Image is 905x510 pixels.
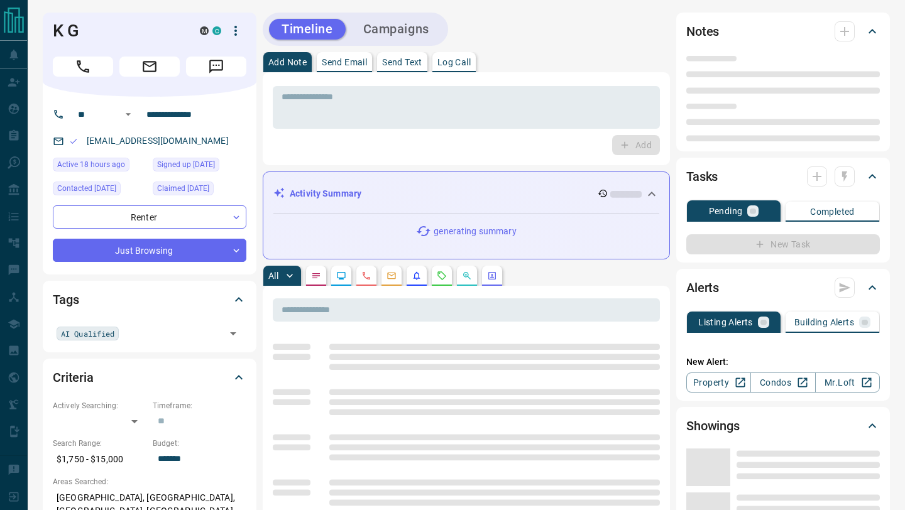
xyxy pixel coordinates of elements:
[351,19,442,40] button: Campaigns
[53,285,246,315] div: Tags
[487,271,497,281] svg: Agent Actions
[686,21,719,41] h2: Notes
[53,438,146,449] p: Search Range:
[750,372,815,393] a: Condos
[157,158,215,171] span: Signed up [DATE]
[437,271,447,281] svg: Requests
[53,57,113,77] span: Call
[434,225,516,238] p: generating summary
[212,26,221,35] div: condos.ca
[153,158,246,175] div: Fri Mar 17 2017
[686,161,880,192] div: Tasks
[686,16,880,46] div: Notes
[686,411,880,441] div: Showings
[273,182,659,205] div: Activity Summary
[437,58,471,67] p: Log Call
[53,182,146,199] div: Thu Oct 09 2025
[815,372,880,393] a: Mr.Loft
[268,271,278,280] p: All
[698,318,753,327] p: Listing Alerts
[686,166,718,187] h2: Tasks
[153,400,246,411] p: Timeframe:
[686,273,880,303] div: Alerts
[462,271,472,281] svg: Opportunities
[53,367,94,388] h2: Criteria
[311,271,321,281] svg: Notes
[53,476,246,487] p: Areas Searched:
[686,355,880,369] p: New Alert:
[53,290,79,310] h2: Tags
[810,207,855,216] p: Completed
[87,136,229,146] a: [EMAIL_ADDRESS][DOMAIN_NAME]
[157,182,209,195] span: Claimed [DATE]
[709,207,743,215] p: Pending
[412,271,422,281] svg: Listing Alerts
[53,239,246,262] div: Just Browsing
[361,271,371,281] svg: Calls
[153,182,246,199] div: Fri Oct 10 2025
[57,158,125,171] span: Active 18 hours ago
[686,278,719,298] h2: Alerts
[61,327,114,340] span: AI Qualified
[336,271,346,281] svg: Lead Browsing Activity
[53,400,146,411] p: Actively Searching:
[686,416,740,436] h2: Showings
[53,21,181,41] h1: K G
[322,58,367,67] p: Send Email
[794,318,854,327] p: Building Alerts
[268,58,307,67] p: Add Note
[69,137,78,146] svg: Email Valid
[290,187,361,200] p: Activity Summary
[186,57,246,77] span: Message
[53,449,146,470] p: $1,750 - $15,000
[224,325,242,342] button: Open
[57,182,116,195] span: Contacted [DATE]
[53,362,246,393] div: Criteria
[153,438,246,449] p: Budget:
[387,271,397,281] svg: Emails
[119,57,180,77] span: Email
[269,19,346,40] button: Timeline
[53,158,146,175] div: Tue Oct 14 2025
[200,26,209,35] div: mrloft.ca
[686,372,751,393] a: Property
[121,107,136,122] button: Open
[53,205,246,229] div: Renter
[382,58,422,67] p: Send Text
